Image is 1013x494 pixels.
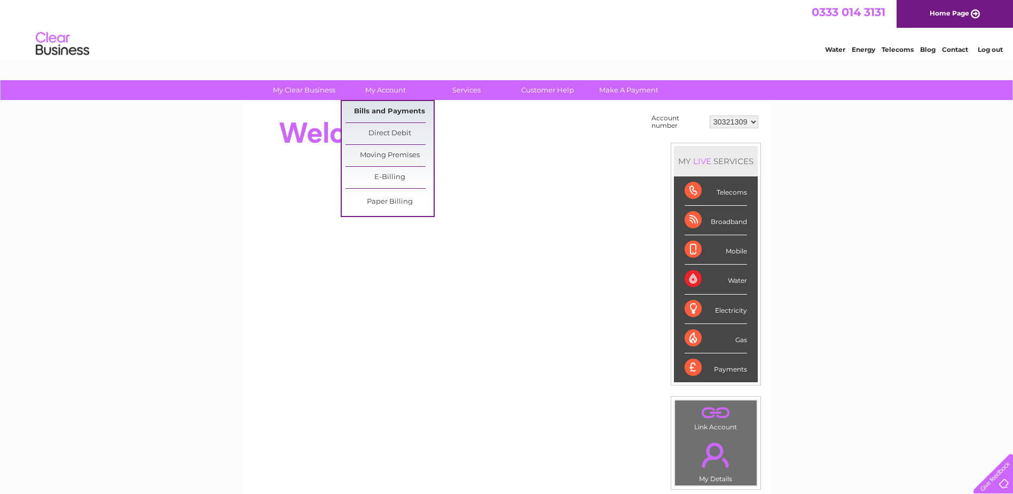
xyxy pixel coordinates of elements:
[674,434,757,486] td: My Details
[35,28,90,60] img: logo.png
[345,123,434,144] a: Direct Debit
[504,80,592,100] a: Customer Help
[812,5,885,19] a: 0333 014 3131
[345,191,434,213] a: Paper Billing
[678,403,754,422] a: .
[674,400,757,434] td: Link Account
[685,265,747,294] div: Water
[882,45,914,53] a: Telecoms
[825,45,845,53] a: Water
[978,45,1003,53] a: Log out
[585,80,673,100] a: Make A Payment
[942,45,968,53] a: Contact
[649,112,707,132] td: Account number
[260,80,348,100] a: My Clear Business
[422,80,511,100] a: Services
[345,101,434,122] a: Bills and Payments
[341,80,429,100] a: My Account
[345,167,434,188] a: E-Billing
[685,176,747,206] div: Telecoms
[685,206,747,235] div: Broadband
[920,45,936,53] a: Blog
[674,146,758,176] div: MY SERVICES
[685,295,747,324] div: Electricity
[685,324,747,353] div: Gas
[691,156,713,166] div: LIVE
[255,6,759,52] div: Clear Business is a trading name of Verastar Limited (registered in [GEOGRAPHIC_DATA] No. 3667643...
[345,145,434,166] a: Moving Premises
[685,235,747,265] div: Mobile
[678,436,754,474] a: .
[685,353,747,382] div: Payments
[852,45,875,53] a: Energy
